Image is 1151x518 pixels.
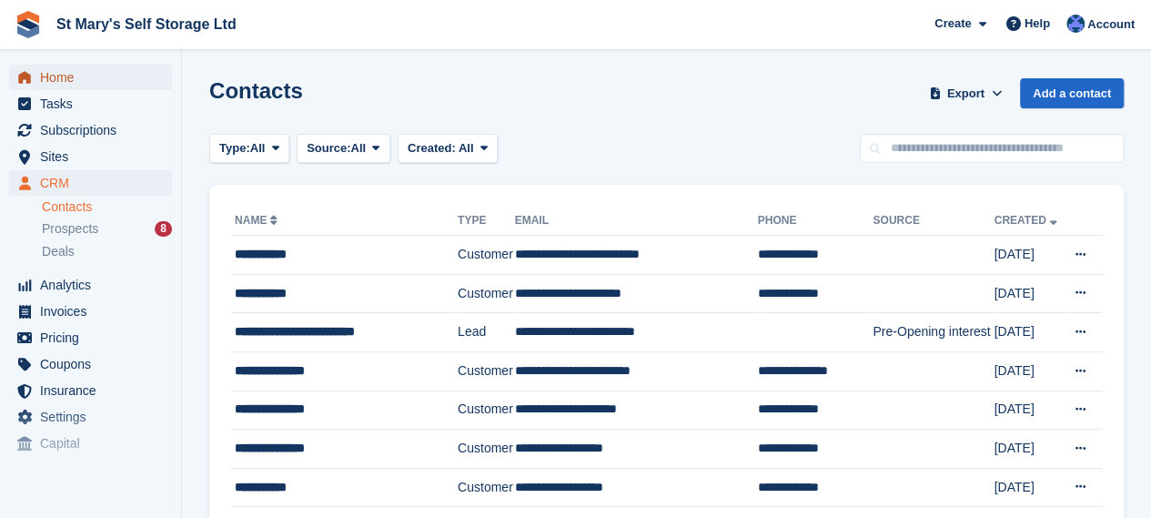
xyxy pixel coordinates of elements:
[458,274,515,313] td: Customer
[15,11,42,38] img: stora-icon-8386f47178a22dfd0bd8f6a31ec36ba5ce8667c1dd55bd0f319d3a0aa187defe.svg
[209,134,289,164] button: Type: All
[1020,78,1124,108] a: Add a contact
[155,221,172,237] div: 8
[458,430,515,469] td: Customer
[934,15,971,33] span: Create
[42,198,172,216] a: Contacts
[994,274,1062,313] td: [DATE]
[42,242,172,261] a: Deals
[40,91,149,117] span: Tasks
[873,207,994,236] th: Source
[9,144,172,169] a: menu
[40,272,149,298] span: Analytics
[40,299,149,324] span: Invoices
[758,207,873,236] th: Phone
[994,214,1060,227] a: Created
[398,134,498,164] button: Created: All
[209,78,303,103] h1: Contacts
[9,325,172,350] a: menu
[307,139,350,157] span: Source:
[42,219,172,239] a: Prospects 8
[9,404,172,430] a: menu
[994,351,1062,391] td: [DATE]
[40,65,149,90] span: Home
[9,272,172,298] a: menu
[994,236,1062,275] td: [DATE]
[40,144,149,169] span: Sites
[458,236,515,275] td: Customer
[250,139,266,157] span: All
[40,117,149,143] span: Subscriptions
[235,214,281,227] a: Name
[994,468,1062,507] td: [DATE]
[1066,15,1085,33] img: Matthew Keenan
[925,78,1005,108] button: Export
[9,299,172,324] a: menu
[994,313,1062,352] td: [DATE]
[40,404,149,430] span: Settings
[458,468,515,507] td: Customer
[40,431,149,456] span: Capital
[40,378,149,403] span: Insurance
[515,207,758,236] th: Email
[1025,15,1050,33] span: Help
[9,117,172,143] a: menu
[40,170,149,196] span: CRM
[16,472,181,490] span: Storefront
[42,243,75,260] span: Deals
[458,391,515,430] td: Customer
[458,313,515,352] td: Lead
[9,91,172,117] a: menu
[947,85,984,103] span: Export
[994,430,1062,469] td: [DATE]
[408,141,456,155] span: Created:
[873,313,994,352] td: Pre-Opening interest
[458,351,515,391] td: Customer
[42,220,98,238] span: Prospects
[40,351,149,377] span: Coupons
[459,141,474,155] span: All
[9,65,172,90] a: menu
[297,134,390,164] button: Source: All
[219,139,250,157] span: Type:
[994,391,1062,430] td: [DATE]
[9,431,172,456] a: menu
[1087,15,1135,34] span: Account
[9,170,172,196] a: menu
[49,9,244,39] a: St Mary's Self Storage Ltd
[40,325,149,350] span: Pricing
[9,351,172,377] a: menu
[458,207,515,236] th: Type
[351,139,367,157] span: All
[9,378,172,403] a: menu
